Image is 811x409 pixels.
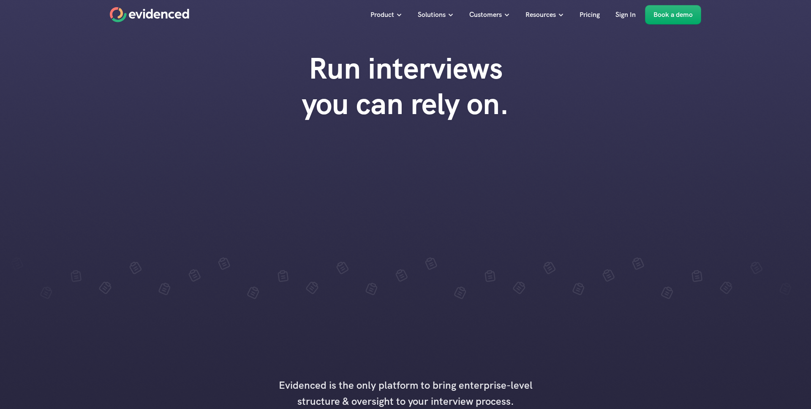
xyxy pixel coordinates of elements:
[285,51,526,122] h1: Run interviews you can rely on.
[580,9,600,20] p: Pricing
[110,7,189,22] a: Home
[609,5,642,25] a: Sign In
[615,9,636,20] p: Sign In
[645,5,701,25] a: Book a demo
[469,9,502,20] p: Customers
[653,9,693,20] p: Book a demo
[525,9,556,20] p: Resources
[573,5,606,25] a: Pricing
[418,9,446,20] p: Solutions
[370,9,394,20] p: Product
